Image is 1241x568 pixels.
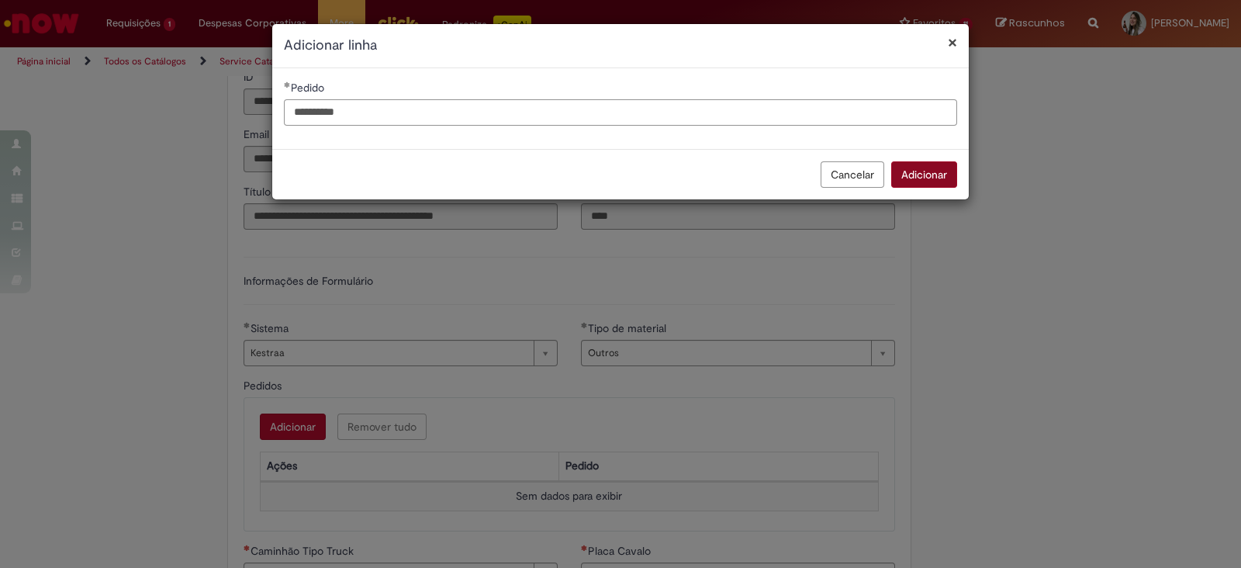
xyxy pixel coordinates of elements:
button: Adicionar [891,161,957,188]
span: Pedido [291,81,327,95]
input: Pedido [284,99,957,126]
button: Cancelar [821,161,884,188]
h2: Adicionar linha [284,36,957,56]
button: Fechar modal [948,34,957,50]
span: Obrigatório Preenchido [284,81,291,88]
